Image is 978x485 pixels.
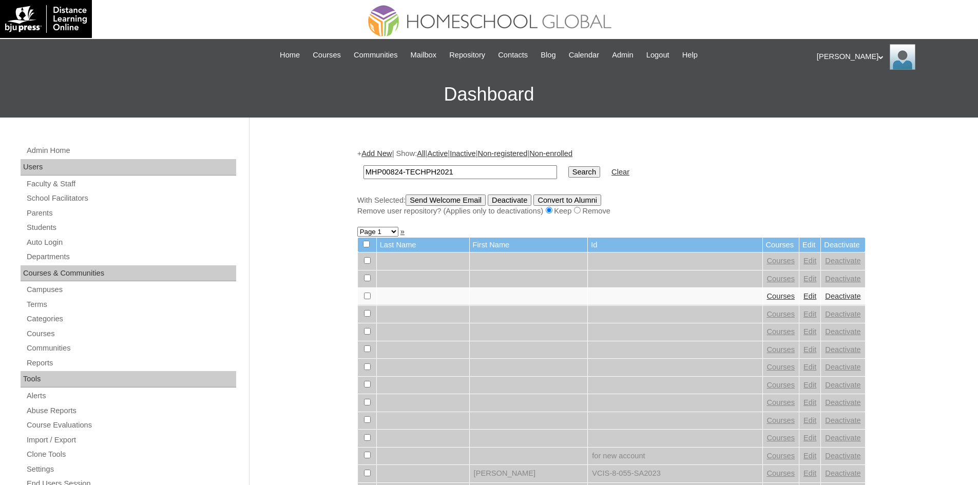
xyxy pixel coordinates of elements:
a: Import / Export [26,434,236,447]
a: Non-registered [477,149,527,158]
a: All [417,149,425,158]
a: Courses [767,327,795,336]
a: Calendar [564,49,604,61]
a: Deactivate [825,345,860,354]
a: Deactivate [825,257,860,265]
a: Edit [803,345,816,354]
a: Reports [26,357,236,370]
a: Courses [767,398,795,406]
a: Admin [607,49,639,61]
a: Courses [767,469,795,477]
a: Deactivate [825,434,860,442]
td: [PERSON_NAME] [470,465,588,482]
a: Course Evaluations [26,419,236,432]
a: Edit [803,310,816,318]
a: Deactivate [825,363,860,371]
div: Remove user repository? (Applies only to deactivations) Keep Remove [357,206,866,217]
a: Auto Login [26,236,236,249]
a: Add New [361,149,392,158]
a: Edit [803,363,816,371]
a: Parents [26,207,236,220]
td: Deactivate [821,238,865,253]
a: Deactivate [825,292,860,300]
span: Admin [612,49,634,61]
img: logo-white.png [5,5,87,33]
a: Edit [803,381,816,389]
a: Deactivate [825,416,860,424]
div: Users [21,159,236,176]
a: Mailbox [406,49,442,61]
input: Search [568,166,600,178]
a: Courses [767,345,795,354]
a: Deactivate [825,398,860,406]
input: Convert to Alumni [533,195,601,206]
a: Deactivate [825,275,860,283]
a: Courses [767,363,795,371]
a: Courses [26,327,236,340]
span: Communities [354,49,398,61]
td: for new account [588,448,762,465]
a: Edit [803,434,816,442]
a: Courses [767,310,795,318]
input: Send Welcome Email [406,195,486,206]
span: Blog [541,49,555,61]
a: Deactivate [825,469,860,477]
a: Edit [803,275,816,283]
a: Active [427,149,448,158]
a: Deactivate [825,452,860,460]
a: Clone Tools [26,448,236,461]
span: Help [682,49,698,61]
a: Students [26,221,236,234]
a: Help [677,49,703,61]
a: Categories [26,313,236,325]
td: First Name [470,238,588,253]
a: Non-enrolled [529,149,572,158]
a: Edit [803,327,816,336]
a: Logout [641,49,675,61]
a: Communities [26,342,236,355]
a: Edit [803,416,816,424]
a: Courses [308,49,346,61]
a: Alerts [26,390,236,402]
td: Last Name [377,238,469,253]
div: Courses & Communities [21,265,236,282]
span: Repository [449,49,485,61]
a: Repository [444,49,490,61]
a: Edit [803,257,816,265]
a: Courses [767,452,795,460]
a: » [400,227,405,236]
div: Tools [21,371,236,387]
a: Courses [767,292,795,300]
a: Edit [803,398,816,406]
a: Blog [535,49,561,61]
a: Deactivate [825,327,860,336]
a: Clear [611,168,629,176]
a: Abuse Reports [26,404,236,417]
a: Courses [767,275,795,283]
a: Faculty & Staff [26,178,236,190]
a: Deactivate [825,381,860,389]
h3: Dashboard [5,71,973,118]
td: Id [588,238,762,253]
div: With Selected: [357,195,866,217]
td: VCIS-8-055-SA2023 [588,465,762,482]
div: [PERSON_NAME] [817,44,968,70]
a: Courses [767,381,795,389]
a: School Facilitators [26,192,236,205]
span: Logout [646,49,669,61]
img: Ariane Ebuen [890,44,915,70]
a: Departments [26,250,236,263]
a: Home [275,49,305,61]
a: Edit [803,469,816,477]
a: Courses [767,434,795,442]
span: Home [280,49,300,61]
a: Deactivate [825,310,860,318]
span: Mailbox [411,49,437,61]
a: Admin Home [26,144,236,157]
input: Deactivate [488,195,531,206]
a: Communities [349,49,403,61]
td: Edit [799,238,820,253]
a: Campuses [26,283,236,296]
a: Courses [767,257,795,265]
a: Edit [803,452,816,460]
